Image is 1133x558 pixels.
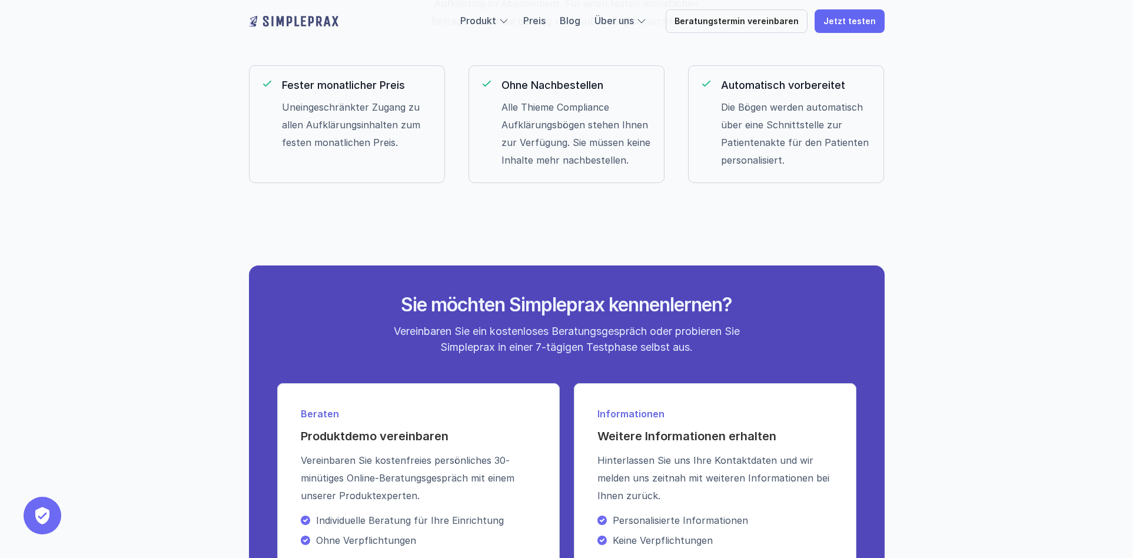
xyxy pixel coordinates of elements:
[523,15,546,26] a: Preis
[383,323,750,355] p: Vereinbaren Sie ein kostenloses Beratungsgespräch oder probieren Sie Simpleprax in einer 7-tägige...
[666,9,808,33] a: Beratungstermin vereinbaren
[316,511,536,529] p: Individuelle Beratung für Ihre Einrichtung
[594,15,634,26] a: Über uns
[613,532,833,549] p: Keine Verpflichtungen
[613,511,833,529] p: Personalisierte Informationen
[597,407,833,421] p: Informationen
[301,407,536,421] p: Beraten
[560,15,580,26] a: Blog
[721,98,872,169] p: Die Bögen werden automatisch über eine Schnittstelle zur Patientenakte für den Patienten personal...
[597,451,833,504] p: Hinterlassen Sie uns Ihre Kontaktdaten und wir melden uns zeitnah mit weiteren Informationen bei ...
[501,98,653,169] p: Alle Thieme Compliance Aufklärungsbögen stehen Ihnen zur Verfügung. Sie müssen keine Inhalte mehr...
[282,77,433,94] p: Fester monatlicher Preis
[301,451,536,504] p: Vereinbaren Sie kostenfreies persönliches 30-minütiges Online-Beratungsgespräch mit einem unserer...
[316,532,560,549] p: Ohne Verpflichtungen
[346,294,788,316] h2: Sie möchten Simpleprax kennenlernen?
[675,16,799,26] p: Beratungstermin vereinbaren
[815,9,885,33] a: Jetzt testen
[721,77,872,94] p: Automatisch vorbereitet
[823,16,876,26] p: Jetzt testen
[597,428,833,444] h4: Weitere Informationen erhalten
[282,98,433,151] p: Uneingeschränkter Zugang zu allen Aufklärungsinhalten zum festen monatlichen Preis.
[301,428,536,444] h4: Produktdemo vereinbaren
[501,77,653,94] p: Ohne Nachbestellen
[460,15,496,26] a: Produkt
